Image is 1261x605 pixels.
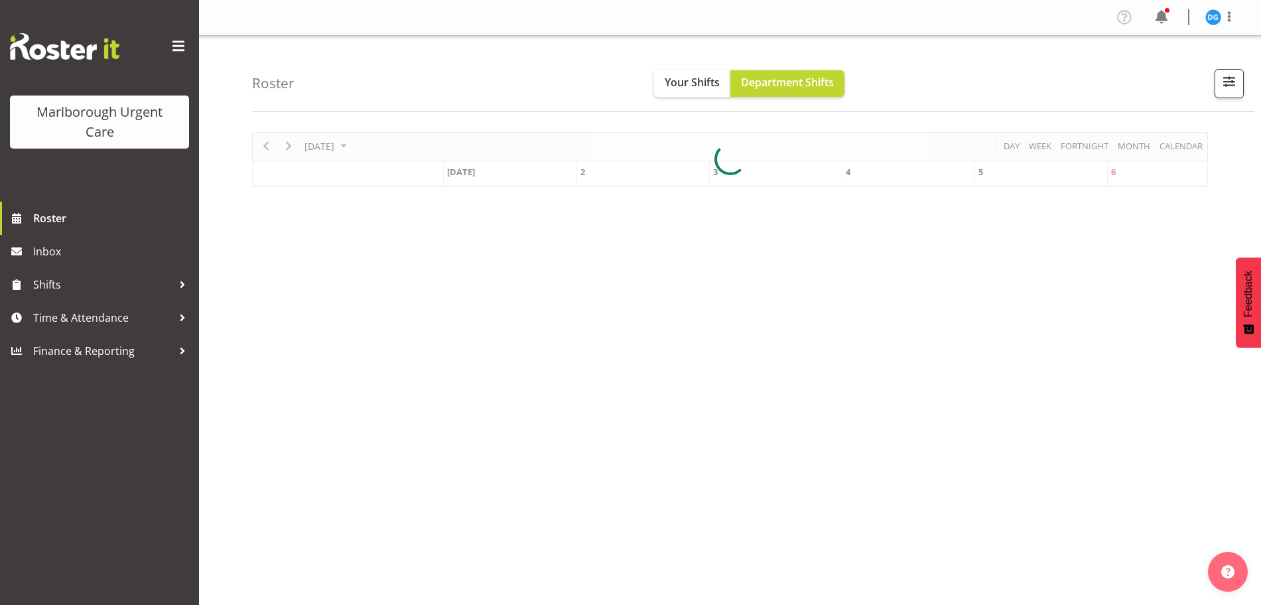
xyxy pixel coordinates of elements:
[1242,271,1254,317] span: Feedback
[10,33,119,60] img: Rosterit website logo
[1205,9,1221,25] img: deo-garingalao11926.jpg
[1236,257,1261,348] button: Feedback - Show survey
[23,102,176,142] div: Marlborough Urgent Care
[33,308,172,328] span: Time & Attendance
[1215,69,1244,98] button: Filter Shifts
[730,70,844,97] button: Department Shifts
[33,208,192,228] span: Roster
[33,241,192,261] span: Inbox
[741,75,834,90] span: Department Shifts
[665,75,720,90] span: Your Shifts
[33,275,172,295] span: Shifts
[1221,565,1234,578] img: help-xxl-2.png
[33,341,172,361] span: Finance & Reporting
[654,70,730,97] button: Your Shifts
[252,76,295,91] h4: Roster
